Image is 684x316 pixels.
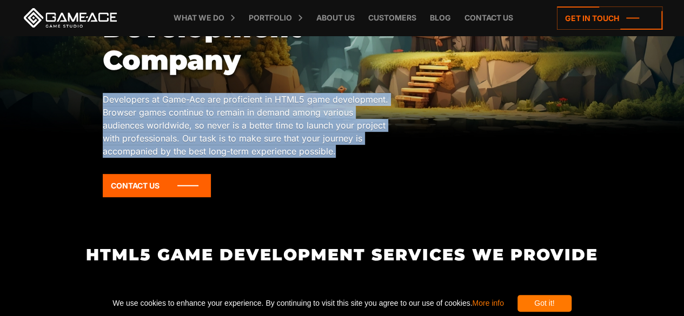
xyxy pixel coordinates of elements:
a: Contact Us [103,174,211,197]
p: Developers at Game-Ace are proficient in HTML5 game development. Browser games continue to remain... [103,93,390,158]
span: We use cookies to enhance your experience. By continuing to visit this site you agree to our use ... [112,295,503,312]
a: Get in touch [557,6,662,30]
div: Got it! [517,295,572,312]
a: More info [472,299,503,307]
h2: HTML5 Game Development Services We Provide [54,246,630,264]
